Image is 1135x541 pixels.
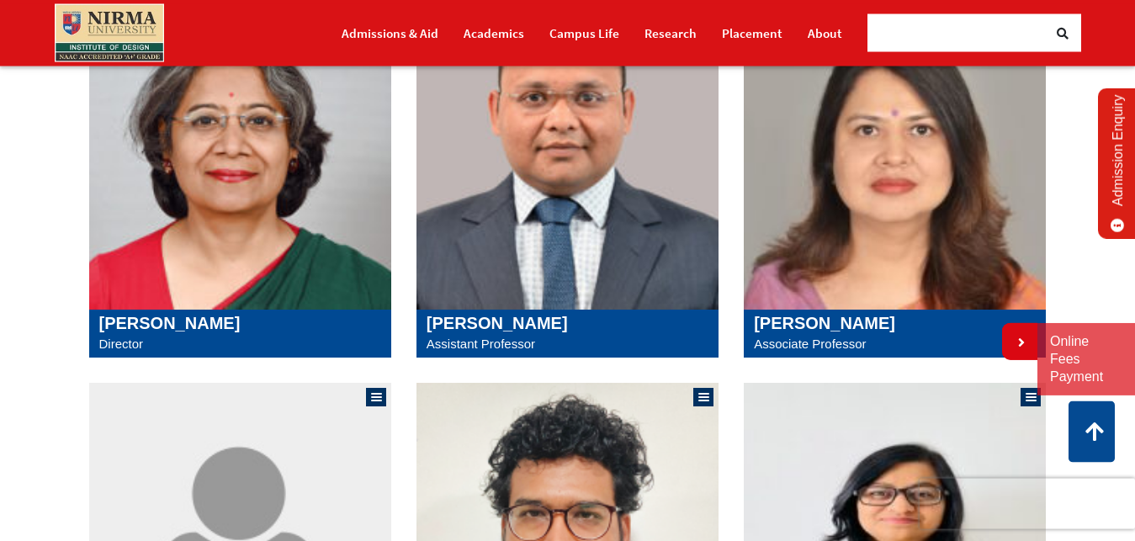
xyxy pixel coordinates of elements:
iframe: reCAPTCHA [920,479,1135,529]
h5: [PERSON_NAME] [99,313,381,333]
a: Placement [722,19,782,48]
a: Admissions & Aid [342,19,438,48]
p: Assistant Professor [427,333,708,355]
img: main_logo [55,4,164,62]
p: Associate Professor [754,333,1036,355]
a: [PERSON_NAME] Director [99,313,381,355]
a: Campus Life [549,19,619,48]
a: Online Fees Payment [1050,333,1122,385]
a: Research [644,19,697,48]
a: [PERSON_NAME] Associate Professor [754,313,1036,355]
a: Academics [464,19,524,48]
a: About [808,19,842,48]
h5: [PERSON_NAME] [427,313,708,333]
h5: [PERSON_NAME] [754,313,1036,333]
p: Director [99,333,381,355]
a: [PERSON_NAME] Assistant Professor [427,313,708,355]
